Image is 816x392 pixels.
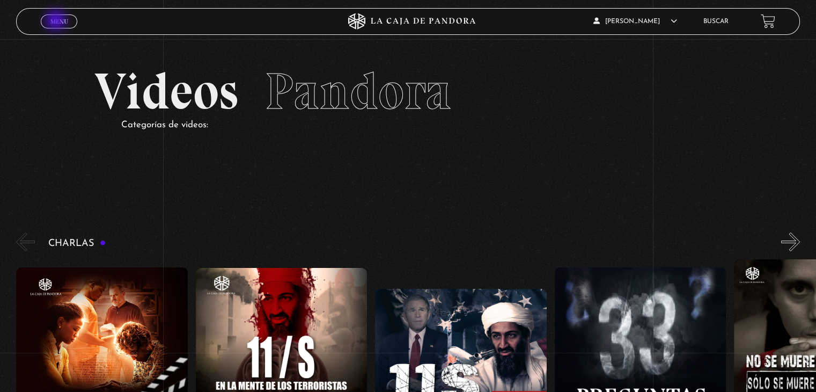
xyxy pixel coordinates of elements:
[703,18,729,25] a: Buscar
[761,14,775,28] a: View your shopping cart
[781,233,800,251] button: Next
[47,27,72,34] span: Cerrar
[50,18,68,25] span: Menu
[121,117,721,134] p: Categorías de videos:
[265,61,451,122] span: Pandora
[48,238,106,249] h3: Charlas
[94,66,721,117] h2: Videos
[16,233,35,251] button: Previous
[593,18,677,25] span: [PERSON_NAME]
